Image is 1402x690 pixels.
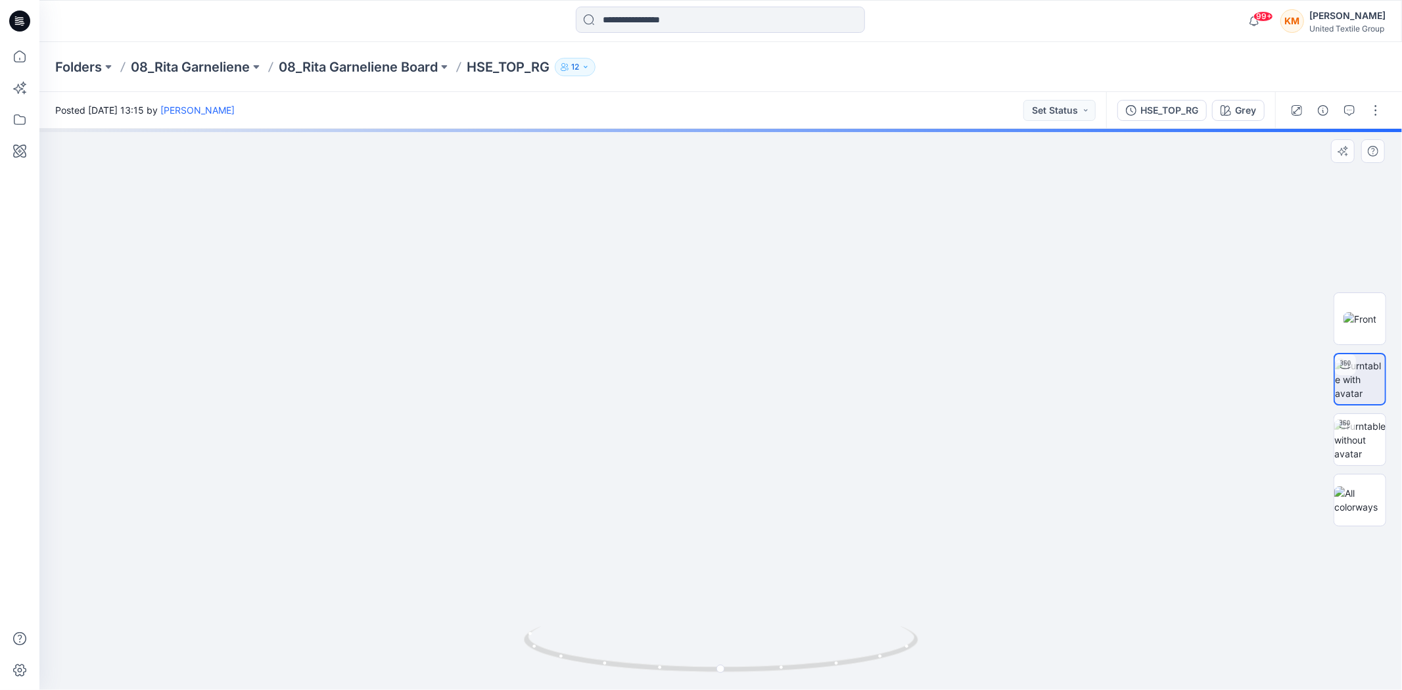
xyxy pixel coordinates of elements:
span: 99+ [1253,11,1273,22]
img: Turntable with avatar [1335,359,1385,400]
button: 12 [555,58,596,76]
a: 08_Rita Garneliene [131,58,250,76]
a: Folders [55,58,102,76]
img: Front [1344,312,1376,326]
button: Details [1313,100,1334,121]
p: 12 [571,60,579,74]
button: Grey [1212,100,1265,121]
div: United Textile Group [1309,24,1386,34]
div: HSE_TOP_RG [1140,103,1198,118]
a: [PERSON_NAME] [160,104,235,116]
p: HSE_TOP_RG [467,58,549,76]
img: All colorways [1334,486,1386,514]
span: Posted [DATE] 13:15 by [55,103,235,117]
div: Grey [1235,103,1256,118]
div: KM [1280,9,1304,33]
img: Turntable without avatar [1334,419,1386,461]
a: 08_Rita Garneliene Board [279,58,438,76]
button: HSE_TOP_RG [1117,100,1207,121]
div: [PERSON_NAME] [1309,8,1386,24]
